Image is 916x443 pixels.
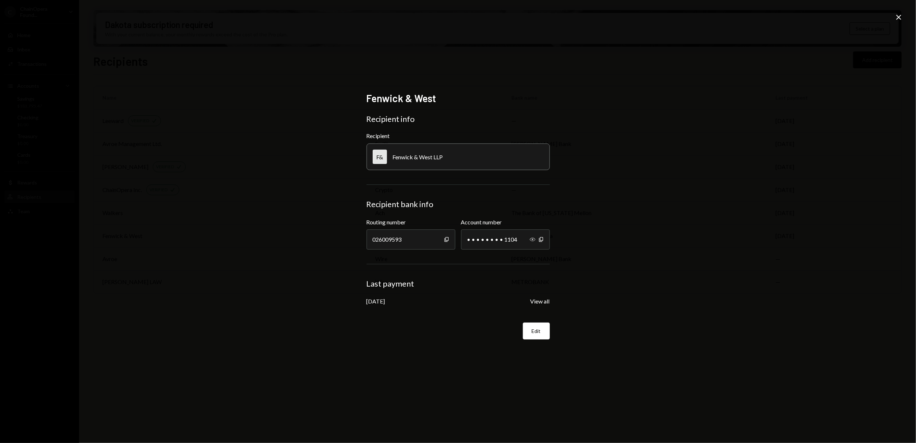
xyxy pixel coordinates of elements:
[367,132,550,139] div: Recipient
[393,154,443,160] div: Fenwick & West LLP
[461,218,550,227] label: Account number
[461,229,550,250] div: • • • • • • • • 1104
[523,323,550,339] button: Edit
[367,91,550,105] h2: Fenwick & West
[367,229,455,250] div: 026009593
[367,218,455,227] label: Routing number
[367,199,550,209] div: Recipient bank info
[373,150,387,164] div: F&
[367,298,385,305] div: [DATE]
[530,298,550,305] button: View all
[367,114,550,124] div: Recipient info
[367,279,550,289] div: Last payment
